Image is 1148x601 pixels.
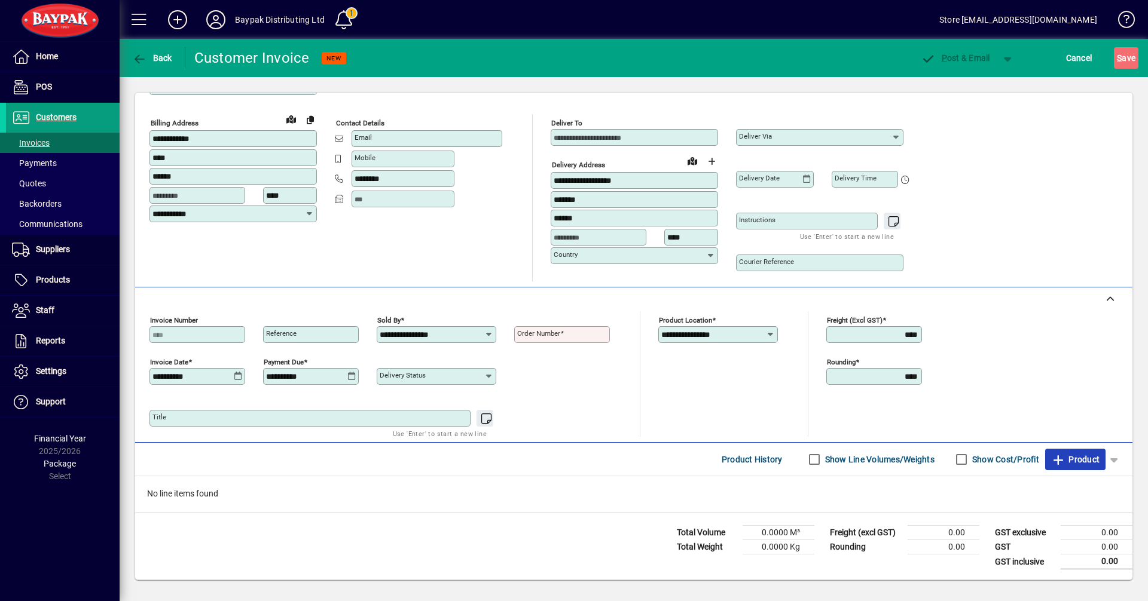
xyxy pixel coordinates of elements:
span: NEW [326,54,341,62]
div: Customer Invoice [194,48,310,68]
td: 0.0000 M³ [743,526,814,540]
mat-label: Order number [517,329,560,338]
mat-label: Deliver To [551,119,582,127]
td: Freight (excl GST) [824,526,908,540]
span: Communications [12,219,83,229]
span: Package [44,459,76,468]
mat-label: Email [355,133,372,142]
a: Backorders [6,194,120,214]
td: 0.00 [1061,526,1132,540]
span: Payments [12,158,57,168]
button: Product [1045,449,1106,470]
td: 0.00 [1061,540,1132,554]
span: Financial Year [34,434,86,443]
mat-label: Delivery status [380,371,426,379]
mat-label: Sold by [377,316,401,324]
button: Save [1114,47,1138,69]
mat-label: Invoice number [150,316,198,324]
span: Back [132,53,172,63]
label: Show Line Volumes/Weights [823,453,935,465]
button: Add [158,9,197,30]
span: Backorders [12,199,62,208]
mat-label: Delivery time [835,174,877,182]
label: Show Cost/Profit [970,453,1039,465]
a: Quotes [6,173,120,194]
td: GST [989,540,1061,554]
span: Product History [722,450,783,469]
a: View on map [683,151,702,170]
a: Staff [6,296,120,326]
mat-label: Payment due [264,358,304,366]
td: GST inclusive [989,554,1061,569]
a: Reports [6,326,120,356]
mat-label: Product location [659,316,712,324]
mat-label: Instructions [739,216,775,224]
span: Customers [36,112,77,122]
span: ost & Email [921,53,990,63]
span: Home [36,51,58,61]
a: Payments [6,153,120,173]
button: Product History [717,449,787,470]
div: Baypak Distributing Ltd [235,10,325,29]
td: 0.00 [908,526,979,540]
td: GST exclusive [989,526,1061,540]
mat-hint: Use 'Enter' to start a new line [393,427,487,440]
span: Cancel [1066,48,1092,68]
span: POS [36,82,52,91]
a: Suppliers [6,235,120,265]
app-page-header-button: Back [120,47,185,69]
td: Total Volume [671,526,743,540]
div: No line items found [135,476,1132,512]
a: Settings [6,357,120,387]
span: Suppliers [36,244,70,254]
span: Invoices [12,138,50,148]
span: Support [36,397,66,406]
mat-label: Invoice date [150,358,188,366]
mat-label: Delivery date [739,174,780,182]
a: Invoices [6,133,120,153]
a: Communications [6,214,120,234]
a: POS [6,72,120,102]
mat-label: Country [554,250,578,259]
mat-label: Reference [266,329,297,338]
mat-label: Freight (excl GST) [827,316,883,324]
mat-label: Title [152,413,166,421]
span: Settings [36,366,66,376]
span: Staff [36,305,54,315]
span: Product [1051,450,1100,469]
td: Total Weight [671,540,743,554]
mat-label: Mobile [355,154,375,162]
div: Store [EMAIL_ADDRESS][DOMAIN_NAME] [939,10,1097,29]
a: Products [6,265,120,295]
span: ave [1117,48,1135,68]
span: Quotes [12,179,46,188]
button: Post & Email [915,47,996,69]
span: P [942,53,947,63]
mat-label: Deliver via [739,132,772,140]
td: 0.0000 Kg [743,540,814,554]
a: Support [6,387,120,417]
a: Home [6,42,120,72]
td: 0.00 [908,540,979,554]
button: Profile [197,9,235,30]
td: Rounding [824,540,908,554]
button: Cancel [1063,47,1095,69]
td: 0.00 [1061,554,1132,569]
mat-label: Courier Reference [739,257,794,266]
button: Copy to Delivery address [301,110,320,129]
mat-hint: Use 'Enter' to start a new line [800,229,894,243]
span: Reports [36,336,65,345]
mat-label: Rounding [827,358,856,366]
span: S [1117,53,1122,63]
span: Products [36,275,70,284]
a: Knowledge Base [1109,2,1133,41]
button: Back [129,47,175,69]
a: View on map [282,109,301,128]
button: Choose address [702,152,721,171]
